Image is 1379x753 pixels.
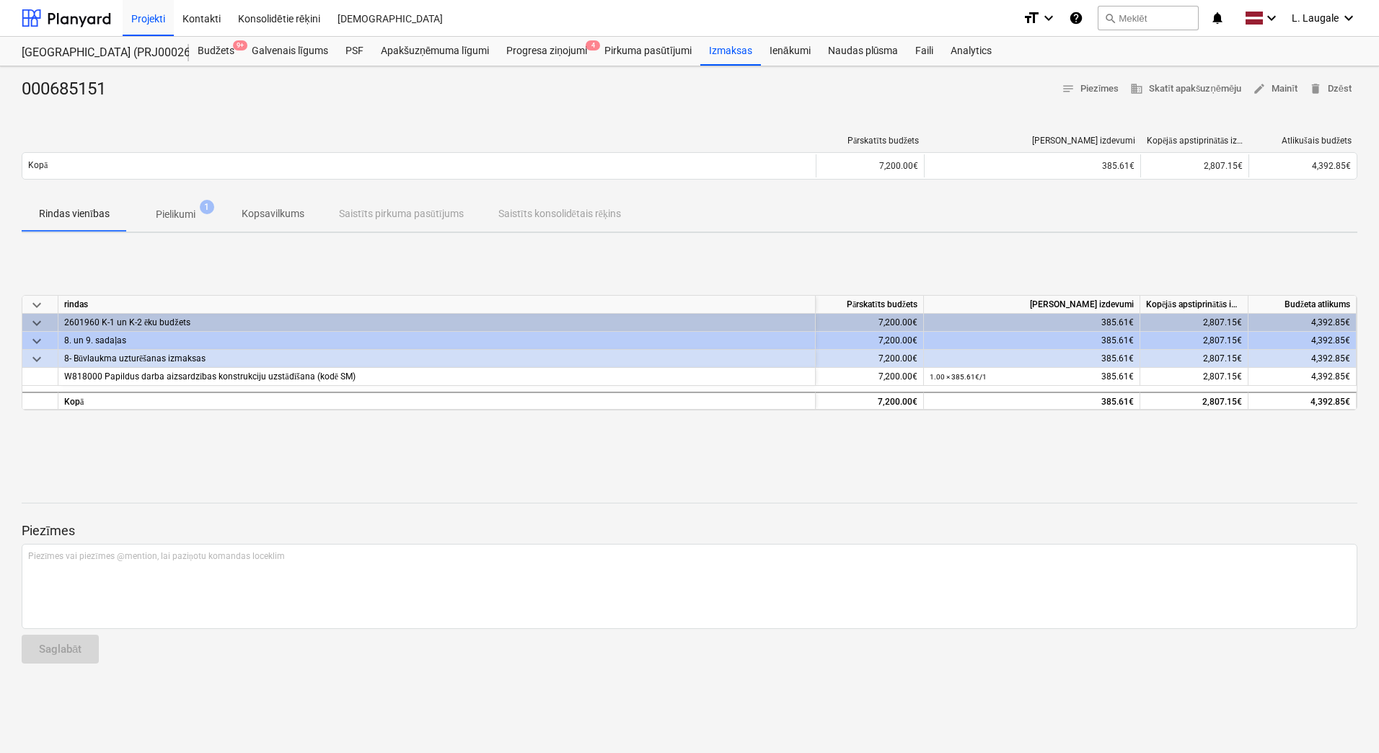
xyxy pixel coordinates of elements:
div: Progresa ziņojumi [498,37,596,66]
span: W818000 Papildus darba aizsardzības konstrukciju uzstādīšana (kodē SM) [64,371,356,382]
div: Kopējās apstiprinātās izmaksas [1147,136,1243,146]
a: Ienākumi [761,37,819,66]
span: business [1130,82,1143,95]
div: 2601960 K-1 un K-2 ēku budžets [64,314,809,331]
div: Pārskatīts budžets [822,136,919,146]
div: 2,807.15€ [1140,392,1248,410]
a: Progresa ziņojumi4 [498,37,596,66]
div: 385.61€ [930,161,1135,171]
div: Kopā [58,392,816,410]
div: 7,200.00€ [816,392,924,410]
div: 7,200.00€ [816,350,924,368]
span: 4 [586,40,600,50]
div: 7,200.00€ [816,314,924,332]
div: 4,392.85€ [1248,392,1357,410]
a: PSF [337,37,372,66]
span: Mainīt [1253,81,1298,97]
div: 385.61€ [930,314,1134,332]
div: 385.61€ [930,368,1134,386]
div: 7,200.00€ [816,368,924,386]
div: 2,807.15€ [1140,314,1248,332]
span: Skatīt apakšuzņēmēju [1130,81,1241,97]
span: 2,807.15€ [1203,371,1242,382]
a: Izmaksas [700,37,761,66]
div: [PERSON_NAME] izdevumi [924,296,1140,314]
a: Budžets9+ [189,37,243,66]
div: 4,392.85€ [1248,332,1357,350]
span: 4,392.85€ [1312,161,1351,171]
a: Apakšuzņēmuma līgumi [372,37,498,66]
span: 4,392.85€ [1311,371,1350,382]
button: Mainīt [1247,78,1303,100]
span: keyboard_arrow_down [28,351,45,368]
div: 385.61€ [930,350,1134,368]
button: Meklēt [1098,6,1199,30]
span: keyboard_arrow_down [28,333,45,350]
button: Piezīmes [1056,78,1125,100]
i: Zināšanu pamats [1069,9,1083,27]
div: 2,807.15€ [1140,154,1248,177]
span: Dzēst [1309,81,1352,97]
div: 4,392.85€ [1248,314,1357,332]
i: keyboard_arrow_down [1040,9,1057,27]
div: 000685151 [22,78,118,101]
a: Analytics [942,37,1000,66]
div: [GEOGRAPHIC_DATA] (PRJ0002627, K-1 un K-2(2.kārta) 2601960 [22,45,172,61]
button: Dzēst [1303,78,1357,100]
div: 7,200.00€ [816,332,924,350]
p: Kopsavilkums [242,206,304,221]
div: [PERSON_NAME] izdevumi [930,136,1135,146]
div: 4,392.85€ [1248,350,1357,368]
span: edit [1253,82,1266,95]
span: Piezīmes [1062,81,1119,97]
div: Pārskatīts budžets [816,296,924,314]
span: delete [1309,82,1322,95]
div: 8- Būvlaukma uzturēšanas izmaksas [64,350,809,367]
div: 385.61€ [930,332,1134,350]
div: 2,807.15€ [1140,350,1248,368]
iframe: Chat Widget [1307,684,1379,753]
i: format_size [1023,9,1040,27]
span: keyboard_arrow_down [28,314,45,332]
span: notes [1062,82,1075,95]
a: Galvenais līgums [243,37,337,66]
span: 9+ [233,40,247,50]
div: 7,200.00€ [816,154,924,177]
p: Kopā [28,159,48,172]
small: 1.00 × 385.61€ / 1 [930,373,987,381]
p: Rindas vienības [39,206,110,221]
div: Kopējās apstiprinātās izmaksas [1140,296,1248,314]
div: 8. un 9. sadaļas [64,332,809,349]
p: Pielikumi [156,207,195,222]
span: keyboard_arrow_down [28,296,45,314]
button: Skatīt apakšuzņēmēju [1124,78,1247,100]
span: search [1104,12,1116,24]
p: Piezīmes [22,522,1357,540]
div: 2,807.15€ [1140,332,1248,350]
div: rindas [58,296,816,314]
i: notifications [1210,9,1225,27]
div: Budžeta atlikums [1248,296,1357,314]
div: Atlikušais budžets [1255,136,1352,146]
a: Naudas plūsma [819,37,907,66]
span: L. Laugale [1292,12,1339,24]
i: keyboard_arrow_down [1263,9,1280,27]
a: Pirkuma pasūtījumi [596,37,700,66]
i: keyboard_arrow_down [1340,9,1357,27]
div: 385.61€ [930,393,1134,411]
div: Budžets [189,37,243,66]
a: Faili [907,37,942,66]
span: 1 [200,200,214,214]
